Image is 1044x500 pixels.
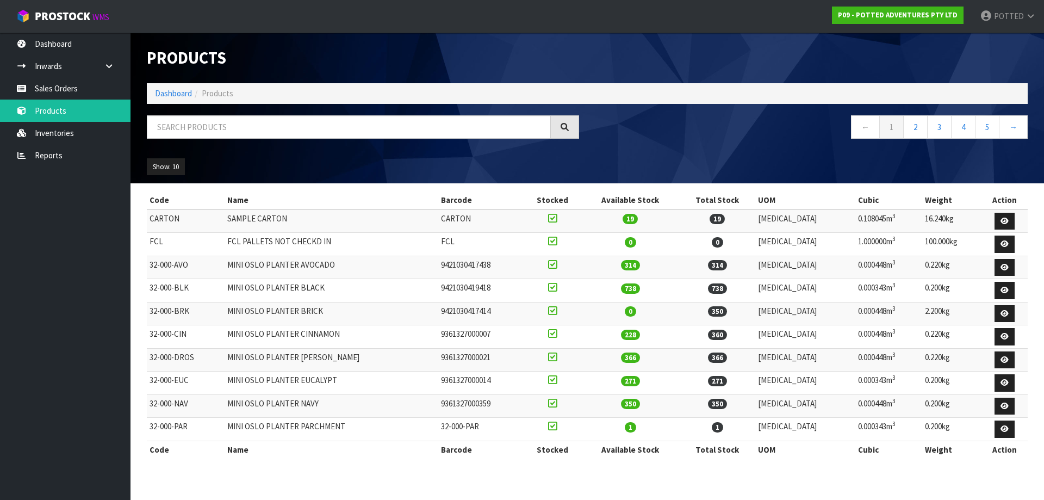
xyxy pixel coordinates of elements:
td: 0.000343m [855,418,922,441]
a: ← [851,115,880,139]
th: Cubic [855,192,922,209]
td: 0.200kg [922,418,981,441]
td: 32-000-CIN [147,325,225,349]
a: 3 [927,115,952,139]
td: 32-000-PAR [438,418,524,441]
th: Name [225,192,438,209]
td: 32-000-PAR [147,418,225,441]
span: 1 [712,422,723,433]
th: Available Stock [581,441,679,458]
td: MINI OSLO PLANTER [PERSON_NAME] [225,348,438,372]
button: Show: 10 [147,158,185,176]
sup: 3 [892,397,896,405]
th: UOM [755,192,855,209]
a: 2 [903,115,928,139]
h1: Products [147,49,579,67]
sup: 3 [892,305,896,312]
td: [MEDICAL_DATA] [755,394,855,418]
td: 9361327000007 [438,325,524,349]
td: [MEDICAL_DATA] [755,418,855,441]
span: 19 [623,214,638,224]
td: MINI OSLO PLANTER PARCHMENT [225,418,438,441]
td: 9421030419418 [438,279,524,303]
td: 0.200kg [922,372,981,395]
th: UOM [755,441,855,458]
sup: 3 [892,212,896,220]
td: 32-000-DROS [147,348,225,372]
sup: 3 [892,281,896,289]
td: FCL [438,233,524,256]
td: 32-000-BRK [147,302,225,325]
th: Total Stock [679,192,755,209]
span: 360 [708,330,727,340]
td: 32-000-AVO [147,256,225,279]
sup: 3 [892,351,896,359]
strong: P09 - POTTED ADVENTURES PTY LTD [838,10,958,20]
sup: 3 [892,328,896,335]
td: MINI OSLO PLANTER CINNAMON [225,325,438,349]
td: 0.000448m [855,348,922,372]
a: Dashboard [155,88,192,98]
span: 19 [710,214,725,224]
td: 0.220kg [922,325,981,349]
td: 9421030417438 [438,256,524,279]
a: → [999,115,1028,139]
td: [MEDICAL_DATA] [755,233,855,256]
td: 0.000448m [855,394,922,418]
td: 32-000-EUC [147,372,225,395]
th: Code [147,192,225,209]
td: 9361327000014 [438,372,524,395]
td: CARTON [438,209,524,233]
td: MINI OSLO PLANTER BRICK [225,302,438,325]
a: 5 [975,115,999,139]
td: 0.220kg [922,348,981,372]
th: Barcode [438,441,524,458]
td: [MEDICAL_DATA] [755,256,855,279]
td: [MEDICAL_DATA] [755,372,855,395]
span: 271 [621,376,640,386]
nav: Page navigation [595,115,1028,142]
td: 0.200kg [922,394,981,418]
td: 0.000448m [855,302,922,325]
td: 9361327000359 [438,394,524,418]
td: 0.200kg [922,279,981,303]
span: 0 [625,237,636,248]
span: 1 [625,422,636,433]
td: 2.200kg [922,302,981,325]
th: Stocked [524,441,581,458]
th: Available Stock [581,192,679,209]
span: 271 [708,376,727,386]
th: Weight [922,192,981,209]
a: 4 [951,115,975,139]
td: 100.000kg [922,233,981,256]
td: FCL PALLETS NOT CHECKD IN [225,233,438,256]
td: 0.220kg [922,256,981,279]
td: 9421030417414 [438,302,524,325]
span: 738 [708,283,727,294]
span: Products [202,88,233,98]
td: MINI OSLO PLANTER BLACK [225,279,438,303]
td: 0.000343m [855,372,922,395]
td: 1.000000m [855,233,922,256]
td: MINI OSLO PLANTER AVOCADO [225,256,438,279]
img: cube-alt.png [16,9,30,23]
td: SAMPLE CARTON [225,209,438,233]
td: 16.240kg [922,209,981,233]
span: 350 [621,399,640,409]
span: ProStock [35,9,90,23]
td: [MEDICAL_DATA] [755,209,855,233]
span: 350 [708,399,727,409]
th: Barcode [438,192,524,209]
span: 350 [708,306,727,317]
td: 32-000-NAV [147,394,225,418]
td: [MEDICAL_DATA] [755,348,855,372]
span: 366 [708,353,727,363]
td: 32-000-BLK [147,279,225,303]
td: 0.108045m [855,209,922,233]
span: 0 [625,306,636,317]
th: Stocked [524,192,581,209]
td: 0.000448m [855,256,922,279]
span: 314 [708,260,727,270]
span: POTTED [994,11,1024,21]
th: Action [981,441,1028,458]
